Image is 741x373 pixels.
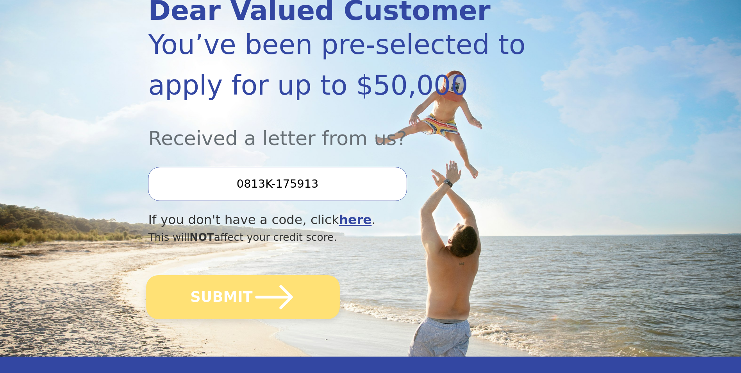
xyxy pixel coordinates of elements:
[148,210,526,230] div: If you don't have a code, click .
[189,231,214,243] span: NOT
[339,212,372,227] a: here
[146,275,340,319] button: SUBMIT
[148,106,526,153] div: Received a letter from us?
[148,167,407,201] input: Enter your Offer Code:
[148,230,526,245] div: This will affect your credit score.
[148,24,526,106] div: You’ve been pre-selected to apply for up to $50,000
